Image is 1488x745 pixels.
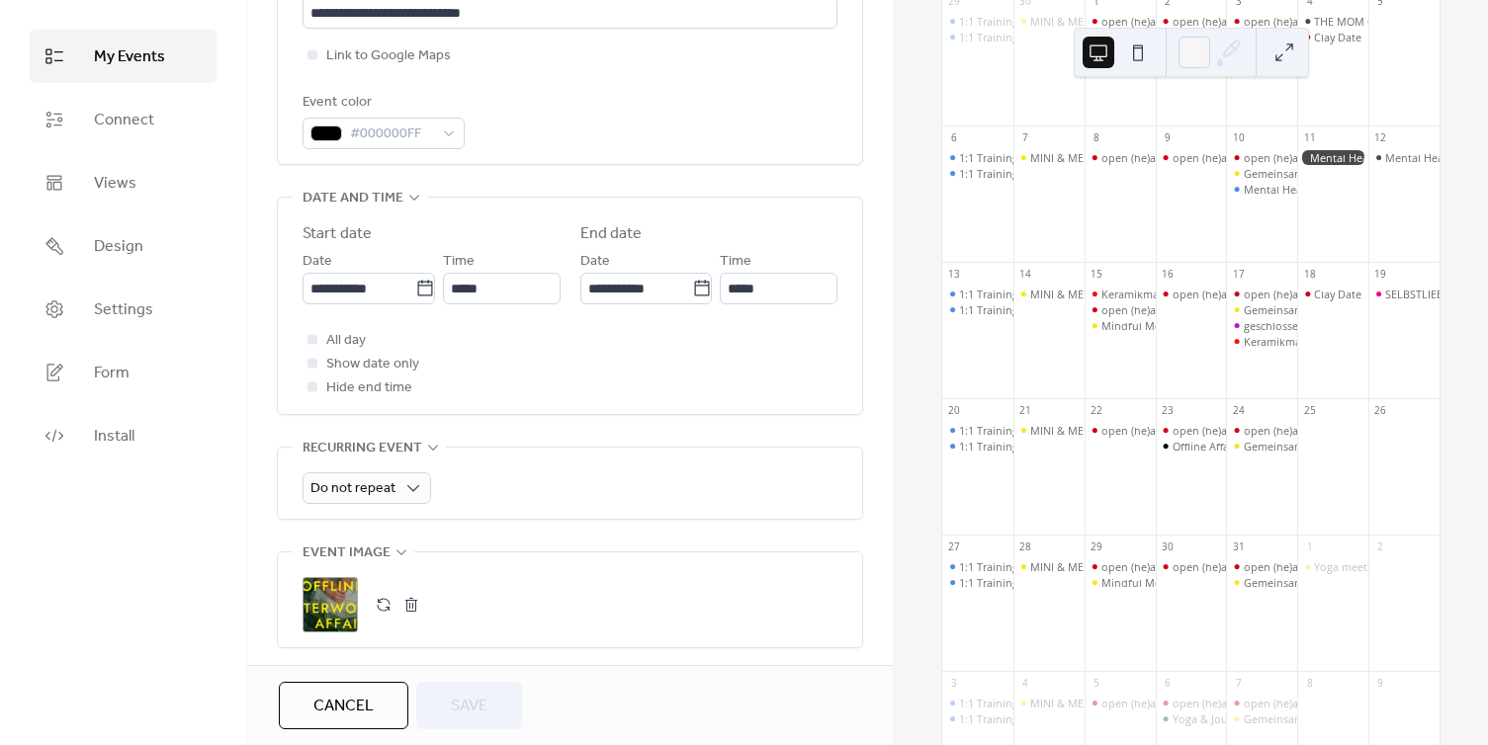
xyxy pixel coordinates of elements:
[1090,677,1103,691] div: 5
[1226,166,1297,181] div: Gemeinsam stark: Kreativzeit für Kind & Eltern
[326,44,451,68] span: Link to Google Maps
[942,30,1013,44] div: 1:1 Training mit Caterina (digital oder 5020 Salzburg)
[942,166,1013,181] div: 1:1 Training mit Caterina (digital oder 5020 Salzburg)
[1156,150,1227,165] div: open (he)art café
[1156,711,1227,726] div: Yoga & Journaling: She. Breathes. Writes.
[1232,268,1246,282] div: 17
[1013,150,1085,165] div: MINI & ME: Dein Moment mit Baby
[1030,150,1207,165] div: MINI & ME: Dein Moment mit Baby
[1018,268,1032,282] div: 14
[1373,677,1387,691] div: 9
[1018,540,1032,554] div: 28
[1303,268,1317,282] div: 18
[303,187,403,210] span: Date and time
[30,409,217,462] a: Install
[1101,318,1412,333] div: Mindful Moves – Achtsame Körperübungen für mehr Balance
[326,353,419,376] span: Show date only
[1101,150,1187,165] div: open (he)art café
[1232,677,1246,691] div: 7
[1090,404,1103,418] div: 22
[30,346,217,399] a: Form
[947,131,961,145] div: 6
[1232,131,1246,145] div: 10
[1090,131,1103,145] div: 8
[1085,302,1156,317] div: open (he)art café
[1297,287,1368,301] div: Clay Date
[326,329,366,353] span: All day
[1226,182,1297,197] div: Mental Health Day: Ein Abend für dein wahres Ich
[1226,423,1297,438] div: open (he)art café
[1085,696,1156,710] div: open (he)art café
[942,559,1013,574] div: 1:1 Training mit Caterina (digital oder 5020 Salzburg)
[1314,30,1361,44] div: Clay Date
[1303,131,1317,145] div: 11
[1085,559,1156,574] div: open (he)art café
[1226,334,1297,349] div: Keramikmalerei: Gestalte deinen Selbstliebe-Anker
[1297,30,1368,44] div: Clay Date
[1156,696,1227,710] div: open (he)art café
[1085,318,1156,333] div: Mindful Moves – Achtsame Körperübungen für mehr Balance
[1013,423,1085,438] div: MINI & ME: Dein Moment mit Baby
[947,540,961,554] div: 27
[959,287,1332,301] div: 1:1 Training mit [PERSON_NAME] (digital oder 5020 [GEOGRAPHIC_DATA])
[1030,287,1207,301] div: MINI & ME: Dein Moment mit Baby
[1030,423,1207,438] div: MINI & ME: Dein Moment mit Baby
[1226,302,1297,317] div: Gemeinsam stark: Kreativzeit für Kind & Eltern
[942,575,1013,590] div: 1:1 Training mit Caterina (digital oder 5020 Salzburg)
[1244,150,1330,165] div: open (he)art café
[1244,14,1330,29] div: open (he)art café
[303,250,332,274] span: Date
[1244,318,1449,333] div: geschlossene Gesellschaft - doors closed
[1085,575,1156,590] div: Mindful Moves – Achtsame Körperübungen für mehr Balance
[1161,677,1175,691] div: 6
[580,250,610,274] span: Date
[1013,287,1085,301] div: MINI & ME: Dein Moment mit Baby
[303,437,422,460] span: Recurring event
[303,577,358,632] div: ;
[313,695,374,718] span: Cancel
[1226,287,1297,301] div: open (he)art café
[1373,404,1387,418] div: 26
[1018,404,1032,418] div: 21
[1373,131,1387,145] div: 12
[959,575,1332,590] div: 1:1 Training mit [PERSON_NAME] (digital oder 5020 [GEOGRAPHIC_DATA])
[1161,268,1175,282] div: 16
[1314,287,1361,301] div: Clay Date
[947,677,961,691] div: 3
[1018,677,1032,691] div: 4
[1232,404,1246,418] div: 24
[1173,287,1259,301] div: open (he)art café
[1030,14,1207,29] div: MINI & ME: Dein Moment mit Baby
[947,404,961,418] div: 20
[942,287,1013,301] div: 1:1 Training mit Caterina (digital oder 5020 Salzburg)
[1373,268,1387,282] div: 19
[959,302,1332,317] div: 1:1 Training mit [PERSON_NAME] (digital oder 5020 [GEOGRAPHIC_DATA])
[1226,711,1297,726] div: Gemeinsam stark: Kreativzeit für Kind & Eltern
[1013,696,1085,710] div: MINI & ME: Dein Moment mit Baby
[1173,150,1259,165] div: open (he)art café
[94,109,154,132] span: Connect
[1101,302,1187,317] div: open (he)art café
[279,682,408,729] button: Cancel
[1303,677,1317,691] div: 8
[1085,287,1156,301] div: Keramikmalerei: Gestalte deinen Selbstliebe-Anker
[1101,575,1412,590] div: Mindful Moves – Achtsame Körperübungen für mehr Balance
[310,475,395,502] span: Do not repeat
[1085,150,1156,165] div: open (he)art café
[1018,131,1032,145] div: 7
[1226,439,1297,454] div: Gemeinsam stark: Kreativzeit für Kind & Eltern
[303,222,372,246] div: Start date
[959,711,1332,726] div: 1:1 Training mit [PERSON_NAME] (digital oder 5020 [GEOGRAPHIC_DATA])
[1173,711,1379,726] div: Yoga & Journaling: She. Breathes. Writes.
[1090,540,1103,554] div: 29
[1226,14,1297,29] div: open (he)art café
[1297,150,1368,165] div: Mental Health Gym-Day
[30,283,217,336] a: Settings
[1013,14,1085,29] div: MINI & ME: Dein Moment mit Baby
[1173,559,1259,574] div: open (he)art café
[720,250,751,274] span: Time
[94,172,136,196] span: Views
[1013,559,1085,574] div: MINI & ME: Dein Moment mit Baby
[1030,696,1207,710] div: MINI & ME: Dein Moment mit Baby
[350,123,433,146] span: #000000FF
